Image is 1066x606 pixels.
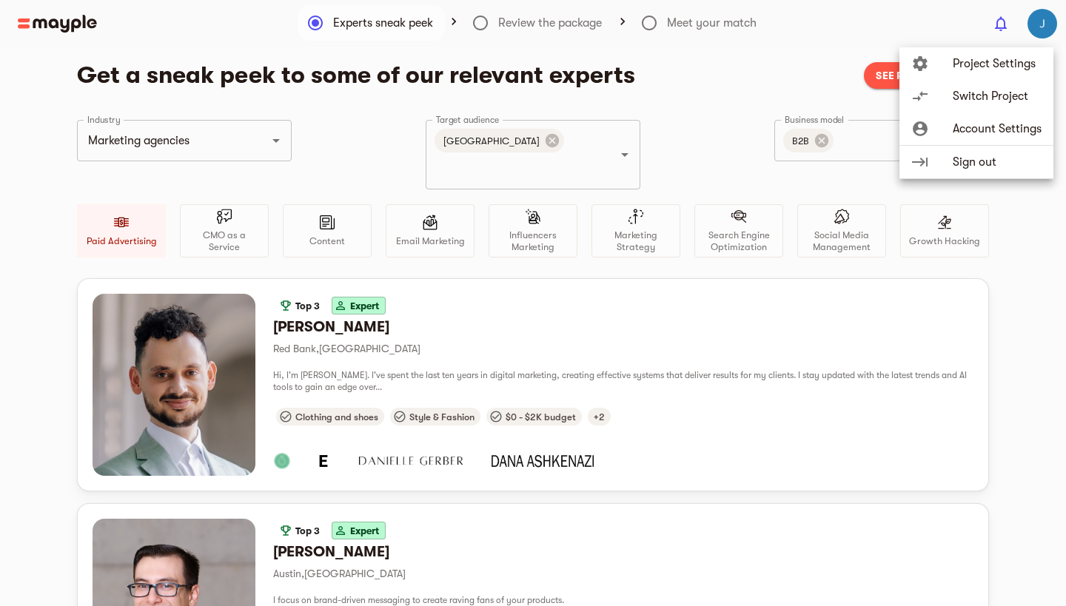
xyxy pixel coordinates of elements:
[953,153,1042,171] span: Sign out
[911,153,929,171] span: keyboard_tab
[953,87,1042,105] span: Switch Project
[911,120,929,138] span: account_circle
[953,120,1042,138] span: Account Settings
[911,55,929,73] span: settings
[953,55,1042,73] span: Project Settings
[911,87,929,105] span: compare_arrows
